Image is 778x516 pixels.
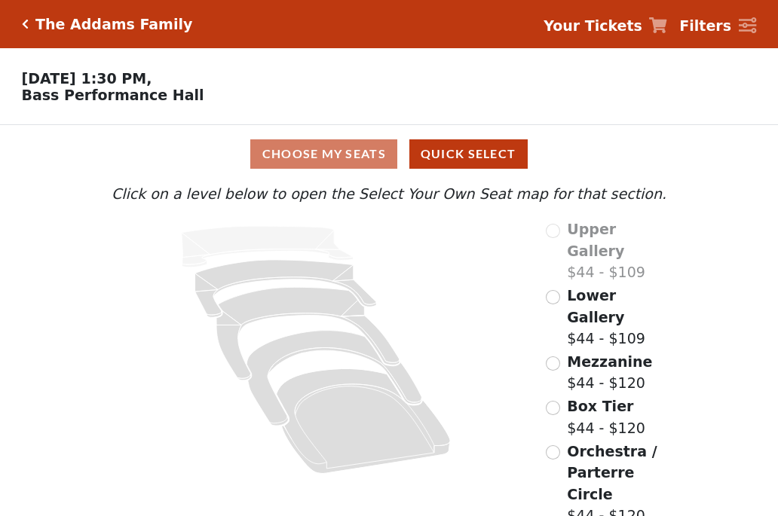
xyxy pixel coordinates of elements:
[567,395,645,438] label: $44 - $120
[277,369,451,474] path: Orchestra / Parterre Circle - Seats Available: 153
[544,17,642,34] strong: Your Tickets
[567,221,624,259] span: Upper Gallery
[567,351,652,394] label: $44 - $120
[567,353,652,370] span: Mezzanine
[35,16,192,33] h5: The Addams Family
[108,183,670,205] p: Click on a level below to open the Select Your Own Seat map for that section.
[567,443,657,502] span: Orchestra / Parterre Circle
[567,218,670,283] label: $44 - $109
[544,15,667,37] a: Your Tickets
[567,398,633,414] span: Box Tier
[22,19,29,29] a: Click here to go back to filters
[679,15,756,37] a: Filters
[182,226,354,267] path: Upper Gallery - Seats Available: 0
[567,285,670,350] label: $44 - $109
[567,287,624,325] span: Lower Gallery
[195,260,377,317] path: Lower Gallery - Seats Available: 156
[679,17,731,34] strong: Filters
[409,139,528,169] button: Quick Select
